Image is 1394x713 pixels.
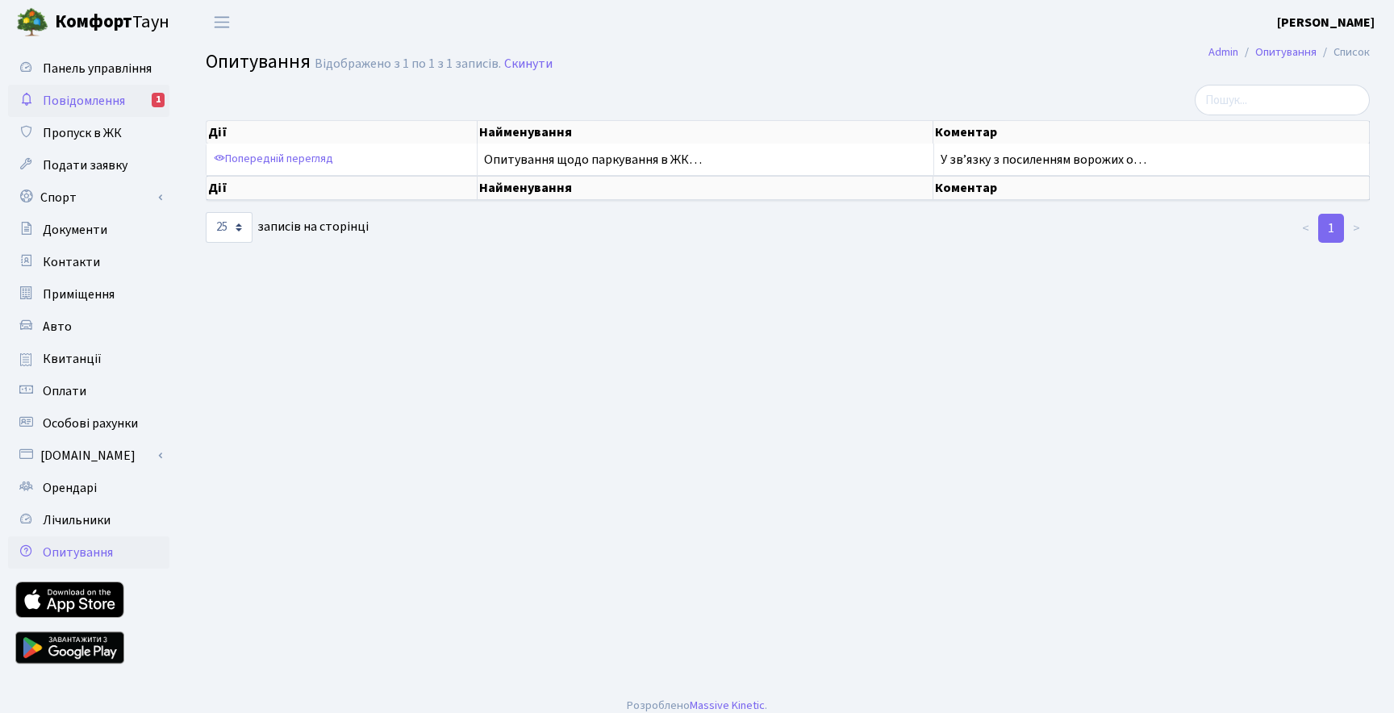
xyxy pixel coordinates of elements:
[1208,44,1238,60] a: Admin
[8,311,169,343] a: Авто
[43,479,97,497] span: Орендарі
[43,253,100,271] span: Контакти
[43,124,122,142] span: Пропуск в ЖК
[8,407,169,440] a: Особові рахунки
[8,85,169,117] a: Повідомлення1
[43,156,127,174] span: Подати заявку
[8,246,169,278] a: Контакти
[202,9,242,35] button: Переключити навігацію
[43,544,113,561] span: Опитування
[43,286,115,303] span: Приміщення
[43,92,125,110] span: Повідомлення
[206,212,369,243] label: записів на сторінці
[1195,85,1370,115] input: Пошук...
[206,212,253,243] select: записів на сторінці
[43,318,72,336] span: Авто
[1255,44,1317,60] a: Опитування
[8,181,169,214] a: Спорт
[1277,14,1375,31] b: [PERSON_NAME]
[43,60,152,77] span: Панель управління
[1317,44,1370,61] li: Список
[933,176,1370,200] th: Коментар
[55,9,132,35] b: Комфорт
[941,151,1146,169] span: У звʼязку з посиленням ворожих о…
[504,56,553,72] a: Скинути
[478,121,934,144] th: Найменування
[8,504,169,536] a: Лічильники
[8,440,169,472] a: [DOMAIN_NAME]
[55,9,169,36] span: Таун
[43,350,102,368] span: Квитанції
[43,511,111,529] span: Лічильники
[8,278,169,311] a: Приміщення
[8,149,169,181] a: Подати заявку
[16,6,48,39] img: logo.png
[43,221,107,239] span: Документи
[210,147,337,172] a: Попередній перегляд
[8,52,169,85] a: Панель управління
[1318,214,1344,243] a: 1
[207,176,478,200] th: Дії
[8,343,169,375] a: Квитанції
[484,151,702,169] span: Опитування щодо паркування в ЖК…
[315,56,501,72] div: Відображено з 1 по 1 з 1 записів.
[8,214,169,246] a: Документи
[1184,35,1394,69] nav: breadcrumb
[8,472,169,504] a: Орендарі
[8,536,169,569] a: Опитування
[206,48,311,76] span: Опитування
[478,176,934,200] th: Найменування
[8,375,169,407] a: Оплати
[43,382,86,400] span: Оплати
[1277,13,1375,32] a: [PERSON_NAME]
[152,93,165,107] div: 1
[43,415,138,432] span: Особові рахунки
[8,117,169,149] a: Пропуск в ЖК
[207,121,478,144] th: Дії
[933,121,1370,144] th: Коментар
